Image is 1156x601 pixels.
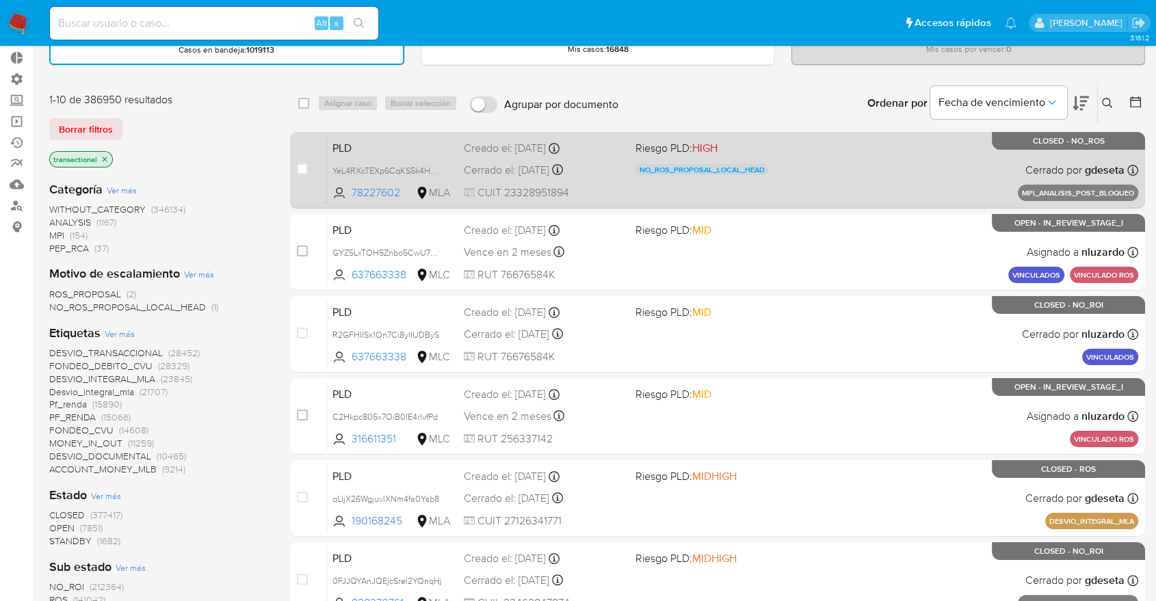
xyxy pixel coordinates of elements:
[1131,16,1146,30] a: Salir
[316,16,327,29] span: Alt
[1005,17,1016,29] a: Notificaciones
[1049,16,1127,29] p: juan.tosini@mercadolibre.com
[345,14,373,33] button: search-icon
[334,16,339,29] span: s
[915,16,991,30] span: Accesos rápidos
[1129,32,1149,43] span: 3.161.2
[50,14,378,32] input: Buscar usuario o caso...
